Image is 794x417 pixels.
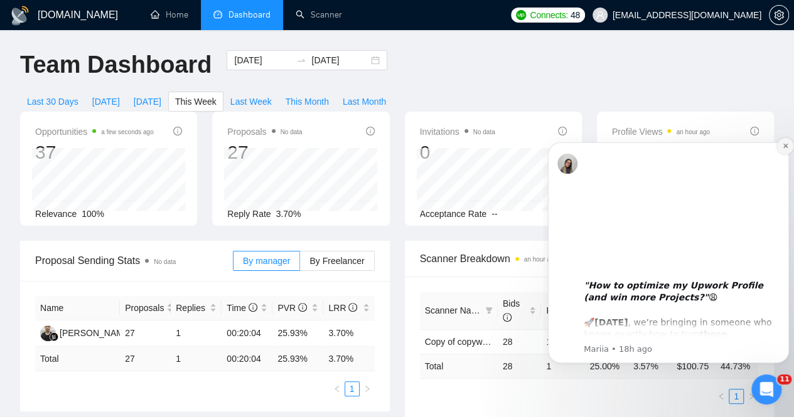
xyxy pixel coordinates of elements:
td: 27 [120,320,171,347]
span: right [748,393,755,400]
a: setting [769,10,789,20]
td: 27 [120,347,171,371]
td: 1 [171,347,222,371]
li: 1 [729,389,744,404]
button: right [744,389,759,404]
span: -- [491,209,497,219]
div: [PERSON_NAME] [60,326,132,340]
button: Last 30 Days [20,92,85,112]
span: [DATE] [134,95,161,108]
a: 1 [345,382,359,396]
img: logo [10,6,30,26]
span: info-circle [503,313,512,322]
td: 1 [541,354,584,378]
img: FG [40,325,56,341]
span: No data [473,129,495,135]
span: PVR [277,303,307,313]
span: info-circle [366,127,375,135]
td: 25.93 % [272,347,323,371]
span: right [363,385,371,393]
li: Next Page [744,389,759,404]
span: swap-right [296,55,306,65]
a: Copy of copywriting- alt cover letter [425,337,562,347]
button: [DATE] [85,92,127,112]
td: 3.70% [323,320,374,347]
th: Name [35,296,120,320]
input: End date [311,53,368,67]
div: 0 [420,140,495,164]
span: Proposals [227,124,302,139]
td: 25.93% [272,320,323,347]
button: left [330,381,345,396]
th: Replies [171,296,222,320]
td: 1 [541,329,584,354]
span: This Month [286,95,329,108]
button: left [714,389,729,404]
a: 1 [729,389,743,403]
span: 48 [571,8,580,22]
span: info-circle [298,303,307,312]
span: filter [483,301,495,320]
span: 3.70% [276,209,301,219]
span: Connects: [530,8,567,22]
th: Proposals [120,296,171,320]
span: info-circle [173,127,182,135]
input: Start date [234,53,291,67]
li: Next Page [360,381,375,396]
span: left [333,385,341,393]
span: Proposals [125,301,164,315]
span: Time [227,303,257,313]
button: This Week [168,92,223,112]
span: Invitations [420,124,495,139]
iframe: Intercom live chat [751,374,781,404]
td: 28 [498,354,541,378]
li: Previous Page [330,381,345,396]
span: Acceptance Rate [420,209,487,219]
span: Proposal Sending Stats [35,253,233,268]
li: Previous Page [714,389,729,404]
span: By Freelancer [309,256,364,266]
span: Scanner Name [425,305,483,315]
span: setting [770,10,788,20]
span: Scanner Breakdown [420,251,759,267]
td: 00:20:04 [222,320,272,347]
td: 3.70 % [323,347,374,371]
time: a few seconds ago [101,129,153,135]
span: Opportunities [35,124,154,139]
span: Dashboard [228,9,271,20]
td: 28 [498,329,541,354]
span: Last Month [343,95,386,108]
span: info-circle [249,303,257,312]
span: This Week [175,95,217,108]
span: Reply Rate [227,209,271,219]
time: an hour ago [524,256,557,263]
span: LRR [328,303,357,313]
button: Last Week [223,92,279,112]
img: upwork-logo.png [516,10,526,20]
span: [DATE] [92,95,120,108]
a: FG[PERSON_NAME] [40,327,132,337]
span: 100% [82,209,104,219]
div: 37 [35,140,154,164]
button: setting [769,5,789,25]
div: 27 [227,140,302,164]
span: user [596,11,604,19]
a: homeHome [151,9,188,20]
span: No data [154,258,176,265]
li: 1 [345,381,360,396]
span: dashboard [213,10,222,19]
button: [DATE] [127,92,168,112]
td: Total [420,354,498,378]
span: info-circle [348,303,357,312]
span: By manager [243,256,290,266]
a: searchScanner [296,9,342,20]
td: 00:20:04 [222,347,272,371]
